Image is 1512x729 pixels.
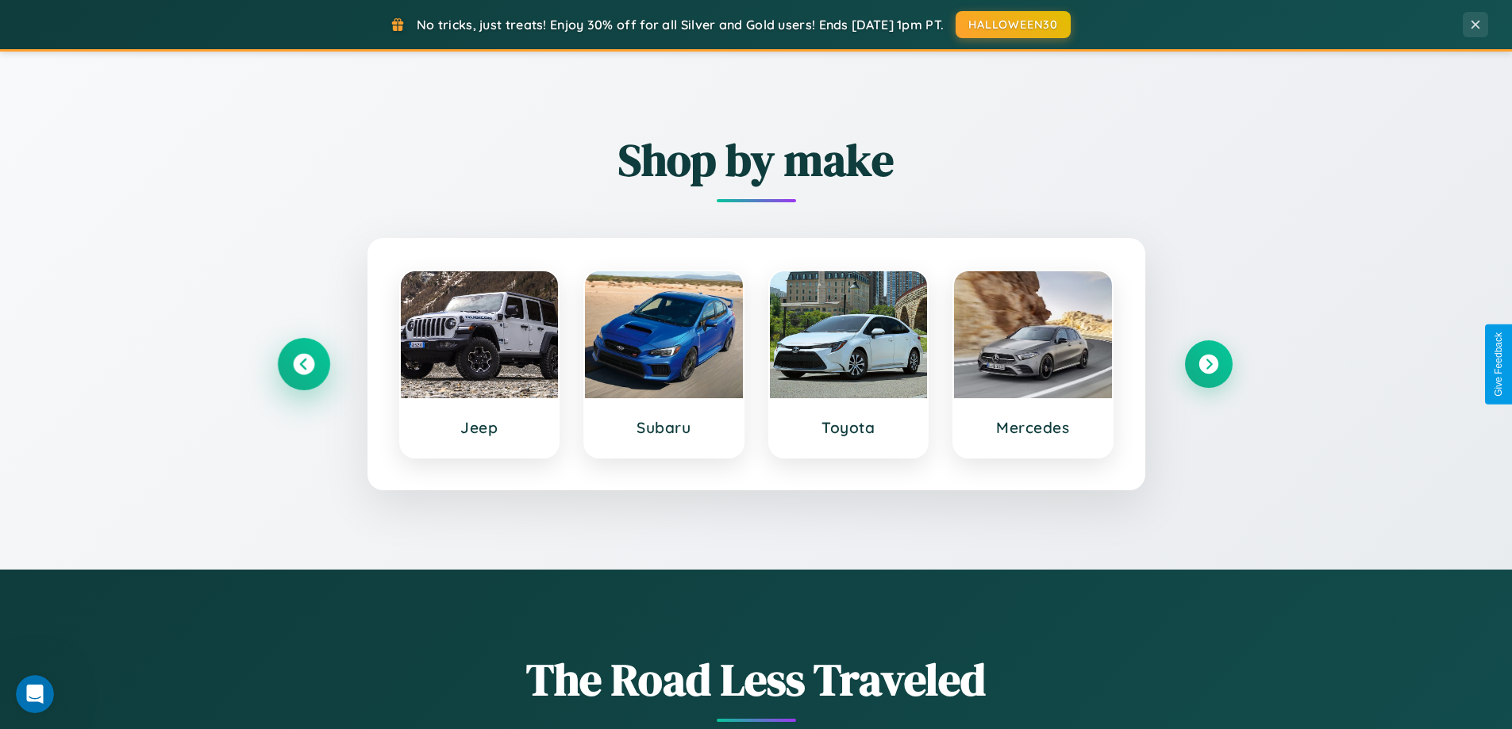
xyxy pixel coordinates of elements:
div: Give Feedback [1493,332,1504,397]
h3: Jeep [417,418,543,437]
h3: Mercedes [970,418,1096,437]
button: HALLOWEEN30 [956,11,1071,38]
iframe: Intercom live chat [16,675,54,713]
h3: Toyota [786,418,912,437]
span: No tricks, just treats! Enjoy 30% off for all Silver and Gold users! Ends [DATE] 1pm PT. [417,17,944,33]
h1: The Road Less Traveled [280,649,1233,710]
h3: Subaru [601,418,727,437]
h2: Shop by make [280,129,1233,190]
